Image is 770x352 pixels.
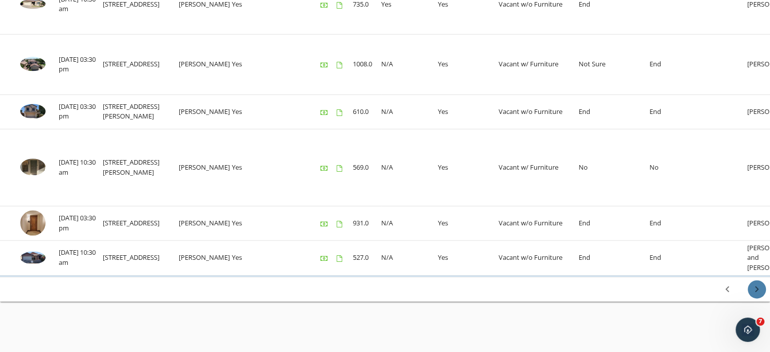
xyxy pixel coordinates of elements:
[650,206,747,241] td: End
[20,57,46,71] img: 9184624%2Fcover_photos%2Fu6UJv7XlmN6zOxpoLOPQ%2Fsmall.jpg
[721,283,734,295] i: chevron_left
[59,34,103,95] td: [DATE] 03:30 pm
[650,94,747,129] td: End
[179,206,232,241] td: [PERSON_NAME]
[59,241,103,275] td: [DATE] 10:30 am
[438,129,499,206] td: Yes
[353,34,381,95] td: 1008.0
[438,241,499,275] td: Yes
[579,129,650,206] td: No
[650,34,747,95] td: End
[232,241,320,275] td: Yes
[381,94,438,129] td: N/A
[20,251,46,264] img: 9162207%2Fcover_photos%2FvMuzKMBhhnBp7G9DdAJo%2Fsmall.jpg
[232,94,320,129] td: Yes
[499,206,579,241] td: Vacant w/o Furniture
[438,34,499,95] td: Yes
[381,129,438,206] td: N/A
[59,129,103,206] td: [DATE] 10:30 am
[232,206,320,241] td: Yes
[59,94,103,129] td: [DATE] 03:30 pm
[232,34,320,95] td: Yes
[499,129,579,206] td: Vacant w/ Furniture
[381,34,438,95] td: N/A
[438,94,499,129] td: Yes
[103,241,179,275] td: [STREET_ADDRESS]
[650,129,747,206] td: No
[381,206,438,241] td: N/A
[20,159,46,175] img: 9182721%2Fcover_photos%2FYGeR7De6l5XuSB5I4jPt%2Fsmall.jpg
[579,241,650,275] td: End
[353,206,381,241] td: 931.0
[579,34,650,95] td: Not Sure
[748,280,766,298] button: Next page
[756,318,764,326] span: 7
[20,210,46,236] img: 9171690%2Freports%2F3aa2245d-74c1-4d48-a741-2d18c94dbb54%2Fcover_photos%2FHxeU7q24jQRKobxTLpPN%2F...
[438,206,499,241] td: Yes
[59,206,103,241] td: [DATE] 03:30 pm
[499,34,579,95] td: Vacant w/ Furniture
[353,94,381,129] td: 610.0
[650,241,747,275] td: End
[499,94,579,129] td: Vacant w/o Furniture
[179,241,232,275] td: [PERSON_NAME]
[103,34,179,95] td: [STREET_ADDRESS]
[579,206,650,241] td: End
[499,241,579,275] td: Vacant w/o Furniture
[353,241,381,275] td: 527.0
[179,94,232,129] td: [PERSON_NAME]
[381,241,438,275] td: N/A
[179,129,232,206] td: [PERSON_NAME]
[232,129,320,206] td: Yes
[20,104,46,119] img: 9153152%2Fcover_photos%2FfniBwYc1c1u9WFf57uJB%2Fsmall.jpg
[103,206,179,241] td: [STREET_ADDRESS]
[179,34,232,95] td: [PERSON_NAME]
[579,94,650,129] td: End
[751,283,763,295] i: chevron_right
[718,280,737,298] button: Previous page
[736,318,760,342] iframe: Intercom live chat
[353,129,381,206] td: 569.0
[103,129,179,206] td: [STREET_ADDRESS][PERSON_NAME]
[103,94,179,129] td: [STREET_ADDRESS][PERSON_NAME]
